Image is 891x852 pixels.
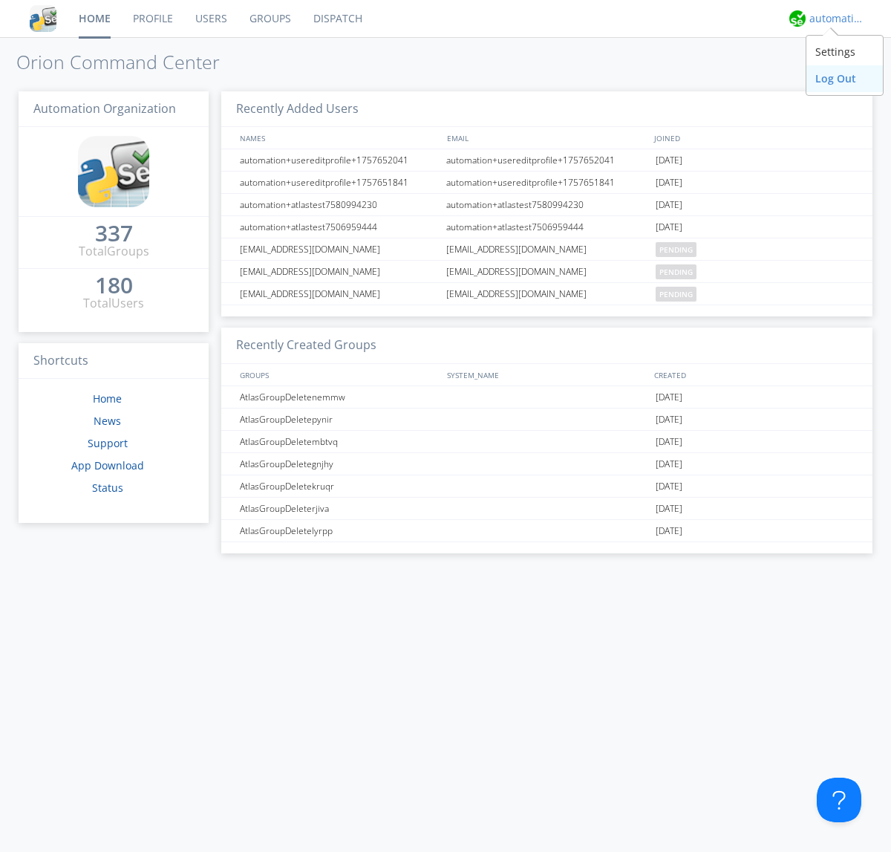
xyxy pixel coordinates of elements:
[221,149,872,172] a: automation+usereditprofile+1757652041automation+usereditprofile+1757652041[DATE]
[33,100,176,117] span: Automation Organization
[789,10,806,27] img: d2d01cd9b4174d08988066c6d424eccd
[443,194,652,215] div: automation+atlastest7580994230
[95,226,133,241] div: 337
[221,328,872,364] h3: Recently Created Groups
[221,194,872,216] a: automation+atlastest7580994230automation+atlastest7580994230[DATE]
[443,261,652,282] div: [EMAIL_ADDRESS][DOMAIN_NAME]
[236,431,442,452] div: AtlasGroupDeletembtvq
[95,226,133,243] a: 337
[221,172,872,194] a: automation+usereditprofile+1757651841automation+usereditprofile+1757651841[DATE]
[236,149,442,171] div: automation+usereditprofile+1757652041
[19,343,209,380] h3: Shortcuts
[656,194,682,216] span: [DATE]
[656,386,682,409] span: [DATE]
[656,431,682,453] span: [DATE]
[83,295,144,312] div: Total Users
[236,386,442,408] div: AtlasGroupDeletenemmw
[221,91,872,128] h3: Recently Added Users
[806,65,883,92] div: Log Out
[236,409,442,430] div: AtlasGroupDeletepynir
[656,216,682,238] span: [DATE]
[221,453,872,475] a: AtlasGroupDeletegnjhy[DATE]
[221,409,872,431] a: AtlasGroupDeletepynir[DATE]
[78,136,149,207] img: cddb5a64eb264b2086981ab96f4c1ba7
[443,127,650,149] div: EMAIL
[221,520,872,542] a: AtlasGroupDeletelyrpp[DATE]
[806,39,883,65] div: Settings
[236,172,442,193] div: automation+usereditprofile+1757651841
[93,391,122,406] a: Home
[236,238,442,260] div: [EMAIL_ADDRESS][DOMAIN_NAME]
[656,242,696,257] span: pending
[221,386,872,409] a: AtlasGroupDeletenemmw[DATE]
[88,436,128,450] a: Support
[30,5,56,32] img: cddb5a64eb264b2086981ab96f4c1ba7
[236,127,440,149] div: NAMES
[221,216,872,238] a: automation+atlastest7506959444automation+atlastest7506959444[DATE]
[236,194,442,215] div: automation+atlastest7580994230
[236,216,442,238] div: automation+atlastest7506959444
[656,475,682,498] span: [DATE]
[656,498,682,520] span: [DATE]
[443,364,650,386] div: SYSTEM_NAME
[79,243,149,260] div: Total Groups
[236,364,440,386] div: GROUPS
[650,364,858,386] div: CREATED
[443,283,652,305] div: [EMAIL_ADDRESS][DOMAIN_NAME]
[817,778,861,822] iframe: Toggle Customer Support
[221,261,872,283] a: [EMAIL_ADDRESS][DOMAIN_NAME][EMAIL_ADDRESS][DOMAIN_NAME]pending
[650,127,858,149] div: JOINED
[221,238,872,261] a: [EMAIL_ADDRESS][DOMAIN_NAME][EMAIL_ADDRESS][DOMAIN_NAME]pending
[95,278,133,293] div: 180
[443,149,652,171] div: automation+usereditprofile+1757652041
[236,261,442,282] div: [EMAIL_ADDRESS][DOMAIN_NAME]
[236,498,442,519] div: AtlasGroupDeleterjiva
[92,481,123,495] a: Status
[221,498,872,520] a: AtlasGroupDeleterjiva[DATE]
[236,475,442,497] div: AtlasGroupDeletekruqr
[443,216,652,238] div: automation+atlastest7506959444
[656,287,696,302] span: pending
[656,149,682,172] span: [DATE]
[656,520,682,542] span: [DATE]
[656,453,682,475] span: [DATE]
[221,431,872,453] a: AtlasGroupDeletembtvq[DATE]
[236,520,442,542] div: AtlasGroupDeletelyrpp
[656,264,696,279] span: pending
[94,414,121,428] a: News
[656,172,682,194] span: [DATE]
[71,458,144,472] a: App Download
[221,283,872,305] a: [EMAIL_ADDRESS][DOMAIN_NAME][EMAIL_ADDRESS][DOMAIN_NAME]pending
[95,278,133,295] a: 180
[443,238,652,260] div: [EMAIL_ADDRESS][DOMAIN_NAME]
[236,453,442,475] div: AtlasGroupDeletegnjhy
[809,11,865,26] div: automation+atlas
[221,475,872,498] a: AtlasGroupDeletekruqr[DATE]
[236,283,442,305] div: [EMAIL_ADDRESS][DOMAIN_NAME]
[443,172,652,193] div: automation+usereditprofile+1757651841
[656,409,682,431] span: [DATE]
